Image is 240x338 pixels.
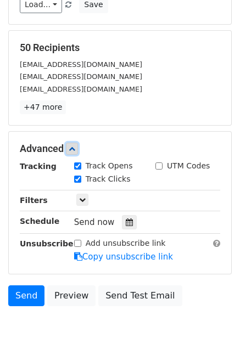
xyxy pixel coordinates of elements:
[8,285,44,306] a: Send
[167,160,210,172] label: UTM Codes
[20,100,66,114] a: +47 more
[20,60,142,69] small: [EMAIL_ADDRESS][DOMAIN_NAME]
[86,173,131,185] label: Track Clicks
[20,162,57,171] strong: Tracking
[86,160,133,172] label: Track Opens
[20,239,74,248] strong: Unsubscribe
[20,72,142,81] small: [EMAIL_ADDRESS][DOMAIN_NAME]
[74,252,173,262] a: Copy unsubscribe link
[20,217,59,226] strong: Schedule
[20,85,142,93] small: [EMAIL_ADDRESS][DOMAIN_NAME]
[98,285,182,306] a: Send Test Email
[47,285,96,306] a: Preview
[86,238,166,249] label: Add unsubscribe link
[20,143,220,155] h5: Advanced
[74,217,115,227] span: Send now
[20,196,48,205] strong: Filters
[185,285,240,338] iframe: Chat Widget
[20,42,220,54] h5: 50 Recipients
